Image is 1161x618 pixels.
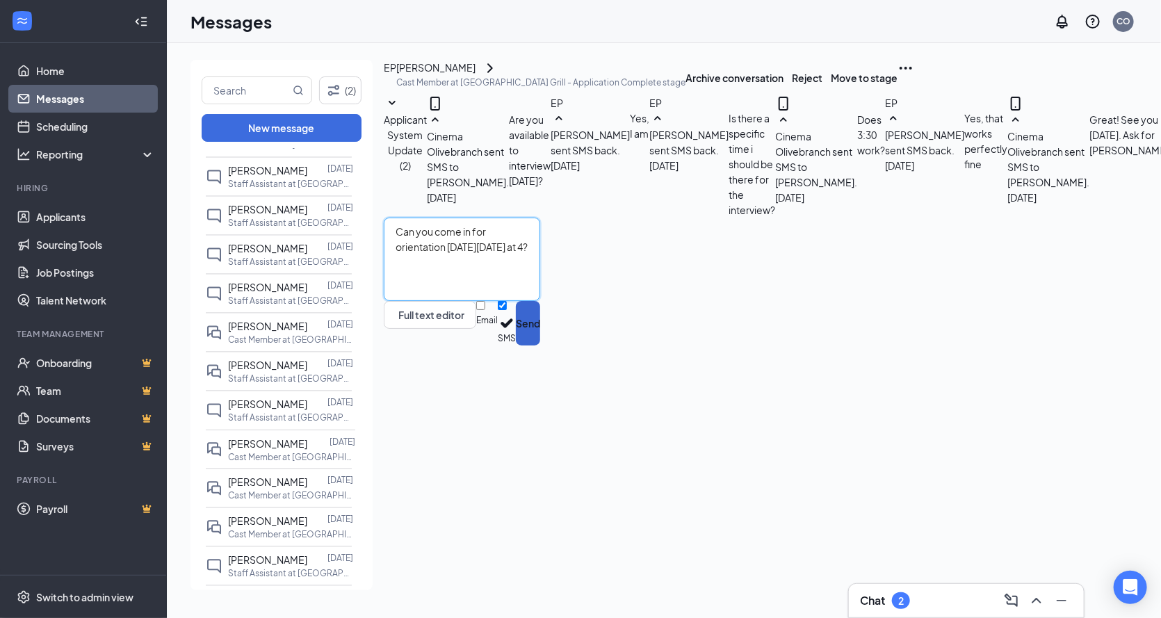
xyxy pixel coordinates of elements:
[17,474,152,486] div: Payroll
[327,202,353,214] p: [DATE]
[319,76,362,104] button: Filter (2)
[36,286,155,314] a: Talent Network
[1054,13,1071,30] svg: Notifications
[327,163,353,175] p: [DATE]
[228,437,307,450] span: [PERSON_NAME]
[206,325,222,341] svg: DoubleChat
[228,243,307,255] span: [PERSON_NAME]
[228,179,353,190] p: Staff Assistant at [GEOGRAPHIC_DATA]
[885,129,964,156] span: [PERSON_NAME] sent SMS back.
[206,519,222,536] svg: DoubleChat
[15,14,29,28] svg: WorkstreamLogo
[36,85,155,113] a: Messages
[1050,589,1073,612] button: Minimize
[384,95,427,173] button: SmallChevronDownApplicant System Update (2)
[1028,592,1045,609] svg: ChevronUp
[327,319,353,331] p: [DATE]
[792,60,822,95] button: Reject
[384,60,396,75] div: EP
[206,480,222,497] svg: DoubleChat
[384,95,400,112] svg: SmallChevronDown
[551,95,649,111] div: EP
[206,558,222,575] svg: ChatInactive
[396,60,476,76] div: [PERSON_NAME]
[228,165,307,177] span: [PERSON_NAME]
[476,301,485,310] input: Email
[36,432,155,460] a: SurveysCrown
[206,402,222,419] svg: ChatInactive
[516,301,540,345] button: Send
[885,158,914,173] span: [DATE]
[775,190,804,205] span: [DATE]
[228,568,353,580] p: Staff Assistant at [GEOGRAPHIC_DATA]
[1114,571,1147,604] div: Open Intercom Messenger
[330,436,355,448] p: [DATE]
[630,112,649,140] span: Yes, I am
[293,85,304,96] svg: MagnifyingGlass
[228,218,353,229] p: Staff Assistant at [GEOGRAPHIC_DATA]
[206,208,222,225] svg: ChatInactive
[498,332,516,345] div: SMS
[1025,589,1048,612] button: ChevronUp
[649,158,679,173] span: [DATE]
[228,295,353,307] p: Staff Assistant at [GEOGRAPHIC_DATA]
[206,364,222,380] svg: DoubleChat
[1003,592,1020,609] svg: ComposeMessage
[396,76,685,88] p: Cast Member at [GEOGRAPHIC_DATA] Grill - Application Complete stage
[36,590,133,604] div: Switch to admin view
[228,554,307,567] span: [PERSON_NAME]
[898,595,904,607] div: 2
[36,231,155,259] a: Sourcing Tools
[384,218,540,301] textarea: Can you come in for orientation [DATE][DATE] at 4?
[36,495,155,523] a: PayrollCrown
[228,334,353,346] p: Cast Member at [GEOGRAPHIC_DATA]
[649,95,775,111] div: EP
[206,169,222,186] svg: ChatInactive
[327,514,353,526] p: [DATE]
[325,82,342,99] svg: Filter
[36,259,155,286] a: Job Postings
[885,95,1007,111] div: EP
[36,377,155,405] a: TeamCrown
[17,147,31,161] svg: Analysis
[1000,589,1023,612] button: ComposeMessage
[1085,13,1101,30] svg: QuestionInfo
[964,112,1007,170] span: Yes, that works perfectly fine
[1007,190,1037,205] span: [DATE]
[134,15,148,29] svg: Collapse
[1007,95,1024,112] svg: MobileSms
[482,60,498,76] svg: ChevronRight
[775,130,857,188] span: Cinema Olivebranch sent SMS to [PERSON_NAME].
[327,475,353,487] p: [DATE]
[228,359,307,372] span: [PERSON_NAME]
[551,158,580,173] span: [DATE]
[17,182,152,194] div: Hiring
[36,147,156,161] div: Reporting
[206,286,222,302] svg: ChatInactive
[17,590,31,604] svg: Settings
[228,451,353,463] p: Cast Member at [GEOGRAPHIC_DATA]
[36,405,155,432] a: DocumentsCrown
[202,77,290,104] input: Search
[36,349,155,377] a: OnboardingCrown
[1053,592,1070,609] svg: Minimize
[228,476,307,489] span: [PERSON_NAME]
[649,111,666,127] svg: SmallChevronUp
[685,60,784,95] button: Archive conversation
[775,95,792,112] svg: MobileSms
[860,593,885,608] h3: Chat
[228,320,307,333] span: [PERSON_NAME]
[775,112,792,129] svg: SmallChevronUp
[228,204,307,216] span: [PERSON_NAME]
[1007,112,1024,129] svg: SmallChevronUp
[190,10,272,33] h1: Messages
[427,130,509,188] span: Cinema Olivebranch sent SMS to [PERSON_NAME].
[36,113,155,140] a: Scheduling
[202,114,362,142] button: New message
[498,314,516,332] svg: Checkmark
[885,111,902,127] svg: SmallChevronUp
[857,113,885,156] span: Does 3:30 work?
[509,113,551,187] span: Are you available to interview [DATE]?
[551,111,567,127] svg: SmallChevronUp
[831,60,898,95] button: Move to stage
